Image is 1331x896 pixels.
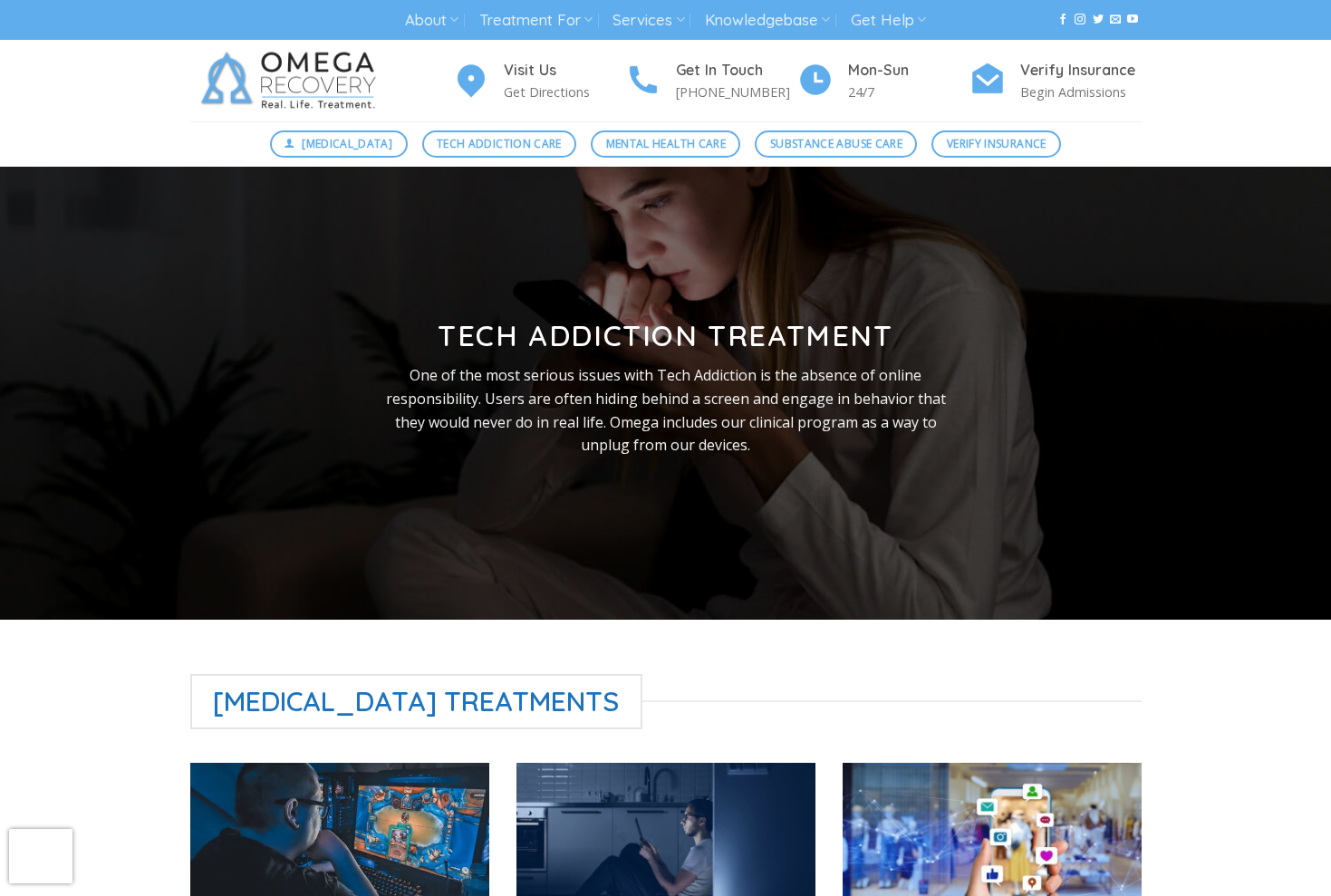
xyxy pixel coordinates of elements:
h4: Mon-Sun [848,59,969,82]
a: Treatment For [479,4,593,37]
a: Services [612,4,684,37]
p: 24/7 [848,82,969,102]
a: Follow on Instagram [1075,14,1085,26]
p: [PHONE_NUMBER] [676,82,797,102]
span: Tech Addiction Care [437,135,562,152]
a: Follow on Twitter [1093,14,1104,26]
h4: Visit Us [504,59,625,82]
a: Verify Insurance [931,130,1061,158]
p: One of the most serious issues with Tech Addiction is the absence of online responsibility. Users... [372,364,960,457]
strong: Tech Addiction Treatment [438,317,892,353]
a: Get In Touch [PHONE_NUMBER] [625,59,797,103]
p: Begin Admissions [1020,82,1142,102]
h4: Verify Insurance [1020,59,1142,82]
a: Follow on Facebook [1057,14,1068,26]
a: Send us an email [1110,14,1121,26]
span: Verify Insurance [947,135,1046,152]
span: Substance Abuse Care [770,135,902,152]
a: Substance Abuse Care [755,130,917,158]
span: Mental Health Care [606,135,726,152]
a: Knowledgebase [705,4,830,37]
a: Verify Insurance Begin Admissions [969,59,1142,103]
a: Get Help [851,4,926,37]
a: Visit Us Get Directions [453,59,625,103]
img: Omega Recovery [190,40,394,121]
a: Follow on YouTube [1127,14,1138,26]
span: [MEDICAL_DATA] [302,135,392,152]
h4: Get In Touch [676,59,797,82]
a: [MEDICAL_DATA] [270,130,408,158]
a: About [405,4,458,37]
a: Tech Addiction Care [422,130,577,158]
span: [MEDICAL_DATA] Treatments [190,674,643,729]
a: Mental Health Care [591,130,740,158]
p: Get Directions [504,82,625,102]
